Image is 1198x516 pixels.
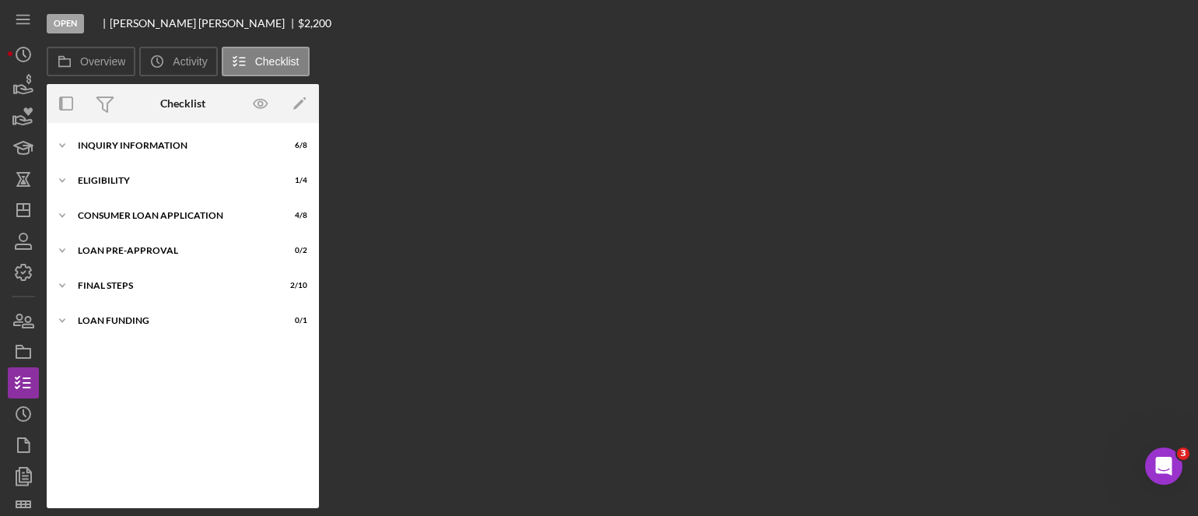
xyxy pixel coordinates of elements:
[47,14,84,33] div: Open
[1177,448,1189,460] span: 3
[298,16,331,30] span: $2,200
[279,176,307,185] div: 1 / 4
[78,211,268,220] div: Consumer Loan Application
[78,141,268,150] div: Inquiry Information
[279,281,307,290] div: 2 / 10
[222,47,310,76] button: Checklist
[160,97,205,110] div: Checklist
[279,141,307,150] div: 6 / 8
[78,316,268,325] div: Loan Funding
[279,246,307,255] div: 0 / 2
[173,55,207,68] label: Activity
[279,316,307,325] div: 0 / 1
[110,17,298,30] div: [PERSON_NAME] [PERSON_NAME]
[1145,448,1182,485] iframe: Intercom live chat
[78,176,268,185] div: Eligibility
[279,211,307,220] div: 4 / 8
[139,47,217,76] button: Activity
[80,55,125,68] label: Overview
[255,55,299,68] label: Checklist
[47,47,135,76] button: Overview
[78,281,268,290] div: FINAL STEPS
[78,246,268,255] div: Loan Pre-Approval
